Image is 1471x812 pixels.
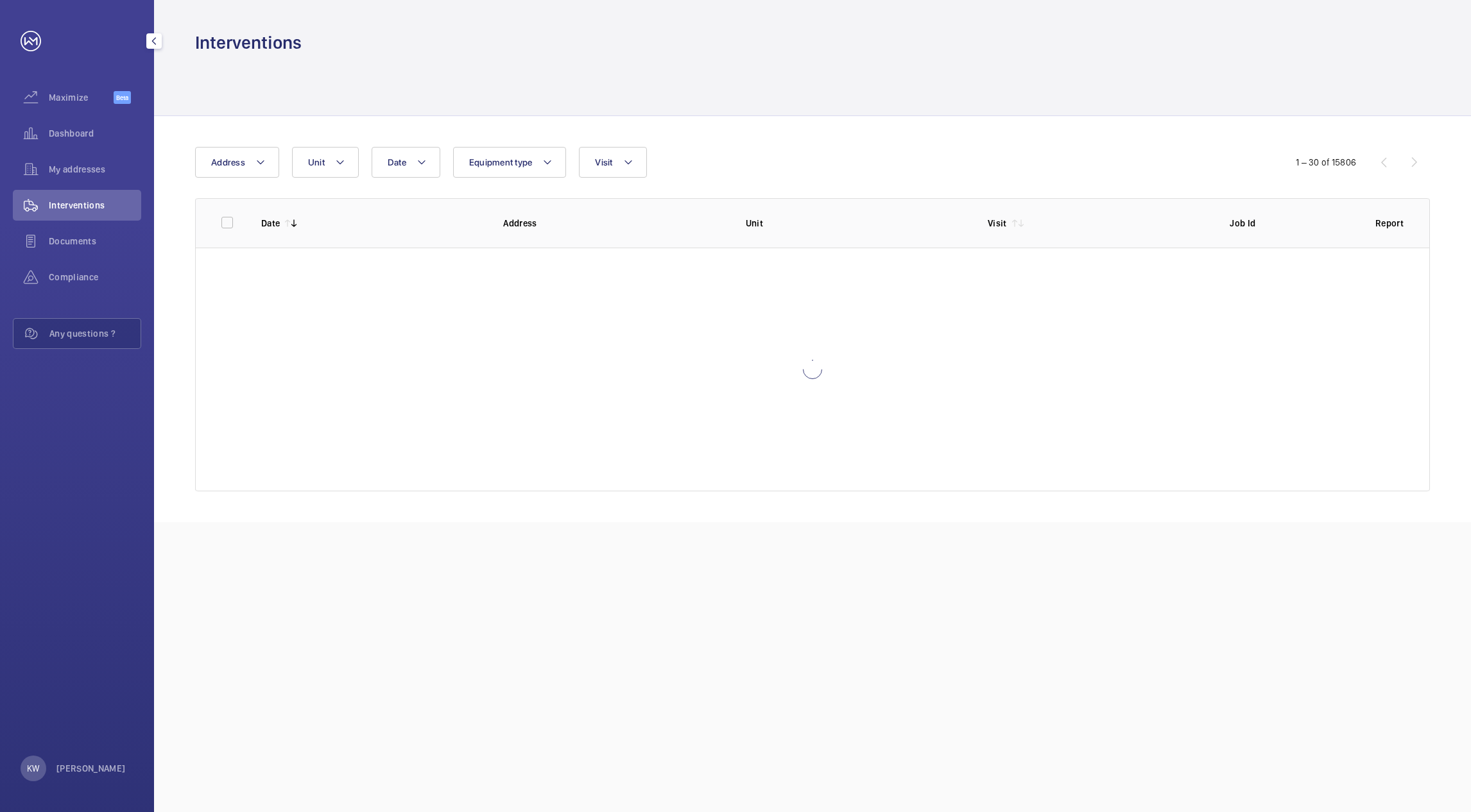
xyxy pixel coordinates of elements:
div: 1 – 30 of 15806 [1296,156,1356,169]
h1: Interventions [195,31,302,55]
p: Unit [746,217,967,230]
p: Date [261,217,280,230]
button: Unit [292,147,359,178]
span: Unit [308,157,325,167]
span: Date [388,157,406,167]
span: Interventions [49,199,141,212]
span: Dashboard [49,127,141,140]
span: Visit [595,157,612,167]
span: Maximize [49,91,114,104]
span: Compliance [49,271,141,283]
p: [PERSON_NAME] [56,762,126,775]
p: KW [27,762,39,775]
p: Report [1375,217,1404,230]
p: Visit [988,217,1007,230]
span: Any questions ? [49,327,141,340]
span: Equipment type [469,157,533,167]
button: Date [372,147,440,178]
button: Visit [579,147,646,178]
button: Equipment type [453,147,567,178]
span: Address [211,157,245,167]
button: Address [195,147,279,178]
span: Documents [49,235,141,248]
span: My addresses [49,163,141,176]
p: Address [503,217,725,230]
p: Job Id [1230,217,1354,230]
span: Beta [114,91,131,104]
